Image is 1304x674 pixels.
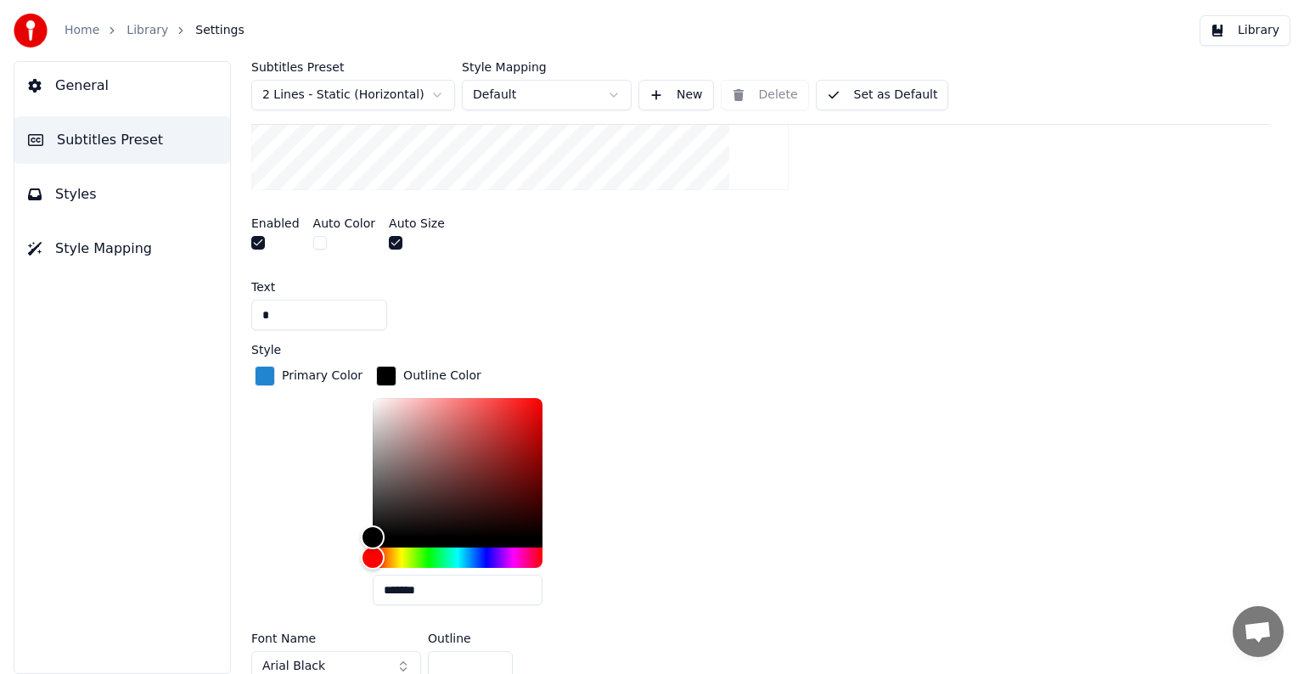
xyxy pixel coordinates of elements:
[14,62,230,110] button: General
[251,217,300,229] label: Enabled
[251,281,275,293] label: Text
[65,22,99,39] a: Home
[14,225,230,272] button: Style Mapping
[14,171,230,218] button: Styles
[195,22,244,39] span: Settings
[1233,606,1284,657] div: Obrolan terbuka
[251,632,421,644] label: Font Name
[251,344,281,356] label: Style
[428,632,513,644] label: Outline
[55,184,97,205] span: Styles
[638,80,714,110] button: New
[57,130,163,150] span: Subtitles Preset
[816,80,949,110] button: Set as Default
[251,362,366,390] button: Primary Color
[282,368,363,385] div: Primary Color
[126,22,168,39] a: Library
[65,22,244,39] nav: breadcrumb
[373,398,542,537] div: Color
[389,217,445,229] label: Auto Size
[14,14,48,48] img: youka
[55,76,109,96] span: General
[373,362,485,390] button: Outline Color
[462,61,632,73] label: Style Mapping
[55,239,152,259] span: Style Mapping
[313,217,376,229] label: Auto Color
[403,368,481,385] div: Outline Color
[373,548,542,568] div: Hue
[1200,15,1290,46] button: Library
[251,61,455,73] label: Subtitles Preset
[14,116,230,164] button: Subtitles Preset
